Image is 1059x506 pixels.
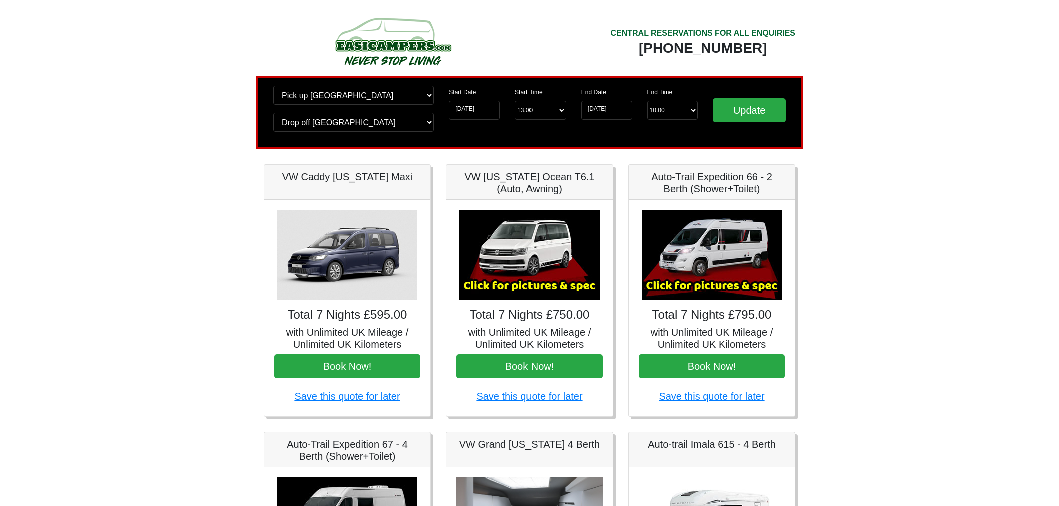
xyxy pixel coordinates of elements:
[456,308,603,322] h4: Total 7 Nights £750.00
[639,326,785,350] h5: with Unlimited UK Mileage / Unlimited UK Kilometers
[456,438,603,450] h5: VW Grand [US_STATE] 4 Berth
[274,326,420,350] h5: with Unlimited UK Mileage / Unlimited UK Kilometers
[449,88,476,97] label: Start Date
[274,354,420,378] button: Book Now!
[581,88,606,97] label: End Date
[647,88,673,97] label: End Time
[639,171,785,195] h5: Auto-Trail Expedition 66 - 2 Berth (Shower+Toilet)
[298,14,488,69] img: campers-checkout-logo.png
[274,171,420,183] h5: VW Caddy [US_STATE] Maxi
[456,171,603,195] h5: VW [US_STATE] Ocean T6.1 (Auto, Awning)
[476,391,582,402] a: Save this quote for later
[610,27,795,39] div: CENTRAL RESERVATIONS FOR ALL ENQUIRIES
[639,438,785,450] h5: Auto-trail Imala 615 - 4 Berth
[274,308,420,322] h4: Total 7 Nights £595.00
[277,210,417,300] img: VW Caddy California Maxi
[713,98,786,122] input: Update
[642,210,782,300] img: Auto-Trail Expedition 66 - 2 Berth (Shower+Toilet)
[639,308,785,322] h4: Total 7 Nights £795.00
[449,101,500,120] input: Start Date
[515,88,543,97] label: Start Time
[610,39,795,57] div: [PHONE_NUMBER]
[659,391,764,402] a: Save this quote for later
[581,101,632,120] input: Return Date
[294,391,400,402] a: Save this quote for later
[274,438,420,462] h5: Auto-Trail Expedition 67 - 4 Berth (Shower+Toilet)
[639,354,785,378] button: Book Now!
[456,354,603,378] button: Book Now!
[456,326,603,350] h5: with Unlimited UK Mileage / Unlimited UK Kilometers
[459,210,600,300] img: VW California Ocean T6.1 (Auto, Awning)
